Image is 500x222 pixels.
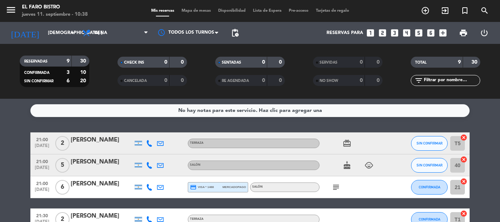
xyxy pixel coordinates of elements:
[411,158,448,173] button: SIN CONFIRMAR
[190,184,197,191] i: credit_card
[365,161,373,170] i: child_care
[178,106,322,115] div: No hay notas para este servicio. Haz clic para agregar una
[124,79,147,83] span: CANCELADA
[24,79,53,83] span: SIN CONFIRMAR
[67,59,70,64] strong: 9
[414,28,423,38] i: looks_5
[378,28,387,38] i: looks_two
[460,210,467,217] i: cancel
[419,217,440,221] span: CONFIRMADA
[458,60,461,65] strong: 9
[419,185,440,189] span: CONFIRMADA
[22,11,88,18] div: jueves 11. septiembre - 10:38
[320,61,337,64] span: SERVIDAS
[252,185,263,188] span: Salón
[249,9,285,13] span: Lista de Espera
[33,135,51,143] span: 21:00
[285,9,312,13] span: Pre-acceso
[438,28,448,38] i: add_box
[441,6,449,15] i: exit_to_app
[24,71,49,75] span: CONFIRMADA
[411,180,448,195] button: CONFIRMADA
[5,4,16,15] i: menu
[71,135,133,145] div: [PERSON_NAME]
[24,60,48,63] span: RESERVADAS
[190,142,204,144] span: Terraza
[474,22,495,44] div: LOG OUT
[164,60,167,65] strong: 0
[178,9,214,13] span: Mapa de mesas
[55,158,70,173] span: 5
[312,9,353,13] span: Tarjetas de regalo
[366,28,375,38] i: looks_one
[360,78,363,83] strong: 0
[460,6,469,15] i: turned_in_not
[360,60,363,65] strong: 0
[460,134,467,141] i: cancel
[190,163,201,166] span: Salón
[480,29,489,37] i: power_settings_new
[377,60,381,65] strong: 0
[459,29,468,37] span: print
[332,183,340,192] i: subject
[417,141,443,145] span: SIN CONFIRMAR
[33,211,51,219] span: 21:30
[94,30,107,35] span: Cena
[414,76,423,85] i: filter_list
[279,78,283,83] strong: 0
[190,218,204,221] span: Terraza
[402,28,411,38] i: looks_4
[33,143,51,152] span: [DATE]
[67,70,70,75] strong: 3
[71,157,133,167] div: [PERSON_NAME]
[327,30,363,35] span: Reservas para
[80,78,87,83] strong: 20
[190,184,214,191] span: visa * 1488
[343,161,351,170] i: cake
[71,211,133,221] div: [PERSON_NAME]
[223,185,246,189] span: mercadopago
[68,29,77,37] i: arrow_drop_down
[71,179,133,189] div: [PERSON_NAME]
[262,60,265,65] strong: 0
[80,59,87,64] strong: 30
[5,25,44,41] i: [DATE]
[67,78,70,83] strong: 6
[426,28,436,38] i: looks_6
[262,78,265,83] strong: 0
[377,78,381,83] strong: 0
[55,136,70,151] span: 2
[33,187,51,196] span: [DATE]
[164,78,167,83] strong: 0
[471,60,479,65] strong: 30
[33,157,51,165] span: 21:00
[33,179,51,187] span: 21:00
[181,78,185,83] strong: 0
[222,79,249,83] span: RE AGENDADA
[417,163,443,167] span: SIN CONFIRMAR
[423,76,480,84] input: Filtrar por nombre...
[390,28,399,38] i: looks_3
[411,136,448,151] button: SIN CONFIRMAR
[55,180,70,195] span: 6
[460,156,467,163] i: cancel
[124,61,144,64] span: CHECK INS
[320,79,338,83] span: NO SHOW
[279,60,283,65] strong: 0
[421,6,430,15] i: add_circle_outline
[214,9,249,13] span: Disponibilidad
[231,29,239,37] span: pending_actions
[22,4,88,11] div: El Faro Bistro
[5,4,16,18] button: menu
[343,139,351,148] i: card_giftcard
[33,165,51,174] span: [DATE]
[480,6,489,15] i: search
[80,70,87,75] strong: 10
[415,61,426,64] span: TOTAL
[181,60,185,65] strong: 0
[222,61,241,64] span: SENTADAS
[148,9,178,13] span: Mis reservas
[460,178,467,185] i: cancel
